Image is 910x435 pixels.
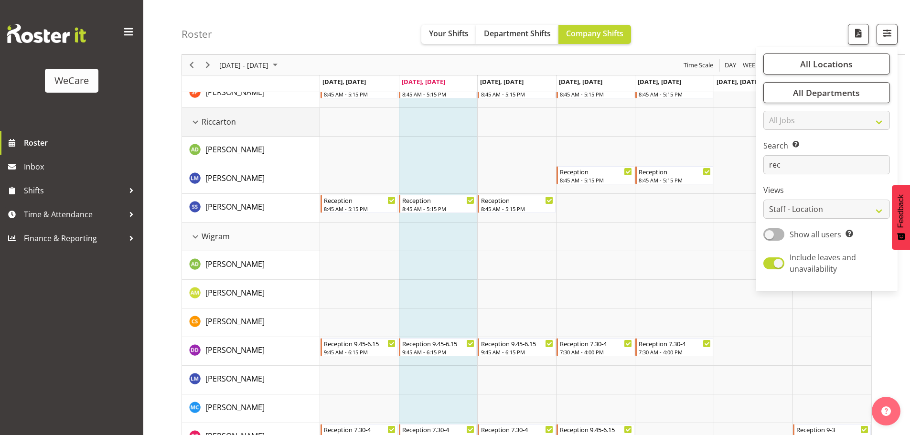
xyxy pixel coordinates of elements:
[24,183,124,198] span: Shifts
[635,338,713,356] div: Demi Dumitrean"s event - Reception 7.30-4 Begin From Friday, September 12, 2025 at 7:30:00 AM GMT...
[205,373,265,384] a: [PERSON_NAME]
[182,108,320,137] td: Riccarton resource
[566,28,623,39] span: Company Shifts
[182,251,320,280] td: Aleea Devenport resource
[399,195,477,213] div: Savanna Samson"s event - Reception Begin From Tuesday, September 9, 2025 at 8:45:00 AM GMT+12:00 ...
[796,424,868,434] div: Reception 9-3
[402,424,474,434] div: Reception 7.30-4
[205,172,265,184] a: [PERSON_NAME]
[205,373,265,384] span: [PERSON_NAME]
[182,79,320,108] td: Samantha Poultney resource
[205,316,265,327] a: [PERSON_NAME]
[205,287,265,298] span: [PERSON_NAME]
[639,348,711,356] div: 7:30 AM - 4:00 PM
[800,58,853,70] span: All Locations
[481,90,553,98] div: 8:45 AM - 5:15 PM
[717,77,760,86] span: [DATE], [DATE]
[558,25,631,44] button: Company Shifts
[742,59,760,71] span: Week
[478,195,556,213] div: Savanna Samson"s event - Reception Begin From Wednesday, September 10, 2025 at 8:45:00 AM GMT+12:...
[402,90,474,98] div: 8:45 AM - 5:15 PM
[202,116,236,127] span: Riccarton
[324,424,396,434] div: Reception 7.30-4
[205,87,265,97] span: [PERSON_NAME]
[763,82,890,103] button: All Departments
[218,59,269,71] span: [DATE] - [DATE]
[763,140,890,151] label: Search
[723,59,738,71] button: Timeline Day
[202,231,230,242] span: Wigram
[24,207,124,222] span: Time & Attendance
[200,55,216,75] div: Next
[480,77,524,86] span: [DATE], [DATE]
[205,402,265,413] a: [PERSON_NAME]
[24,136,139,150] span: Roster
[205,344,265,356] a: [PERSON_NAME]
[793,87,860,98] span: All Departments
[560,90,632,98] div: 8:45 AM - 5:15 PM
[399,338,477,356] div: Demi Dumitrean"s event - Reception 9.45-6.15 Begin From Tuesday, September 9, 2025 at 9:45:00 AM ...
[763,184,890,196] label: Views
[185,59,198,71] button: Previous
[182,366,320,394] td: Lainie Montgomery resource
[322,77,366,86] span: [DATE], [DATE]
[790,252,856,274] span: Include leaves and unavailability
[560,348,632,356] div: 7:30 AM - 4:00 PM
[763,155,890,174] input: Search
[24,231,124,245] span: Finance & Reporting
[218,59,282,71] button: September 08 - 14, 2025
[639,339,711,348] div: Reception 7.30-4
[429,28,469,39] span: Your Shifts
[877,24,898,45] button: Filter Shifts
[639,176,711,184] div: 8:45 AM - 5:15 PM
[557,166,634,184] div: Lainie Montgomery"s event - Reception Begin From Thursday, September 11, 2025 at 8:45:00 AM GMT+1...
[557,338,634,356] div: Demi Dumitrean"s event - Reception 7.30-4 Begin From Thursday, September 11, 2025 at 7:30:00 AM G...
[7,24,86,43] img: Rosterit website logo
[205,258,265,270] a: [PERSON_NAME]
[481,339,553,348] div: Reception 9.45-6.15
[182,165,320,194] td: Lainie Montgomery resource
[24,159,139,174] span: Inbox
[790,229,841,240] span: Show all users
[560,339,632,348] div: Reception 7.30-4
[183,55,200,75] div: Previous
[741,59,761,71] button: Timeline Week
[724,59,737,71] span: Day
[635,166,713,184] div: Lainie Montgomery"s event - Reception Begin From Friday, September 12, 2025 at 8:45:00 AM GMT+12:...
[205,144,265,155] span: [PERSON_NAME]
[683,59,714,71] span: Time Scale
[478,338,556,356] div: Demi Dumitrean"s event - Reception 9.45-6.15 Begin From Wednesday, September 10, 2025 at 9:45:00 ...
[639,90,711,98] div: 8:45 AM - 5:15 PM
[182,223,320,251] td: Wigram resource
[763,53,890,74] button: All Locations
[481,195,553,205] div: Reception
[560,176,632,184] div: 8:45 AM - 5:15 PM
[205,201,265,212] a: [PERSON_NAME]
[421,25,476,44] button: Your Shifts
[321,195,398,213] div: Savanna Samson"s event - Reception Begin From Monday, September 8, 2025 at 8:45:00 AM GMT+12:00 E...
[202,59,214,71] button: Next
[182,137,320,165] td: Aleea Devenport resource
[321,338,398,356] div: Demi Dumitrean"s event - Reception 9.45-6.15 Begin From Monday, September 8, 2025 at 9:45:00 AM G...
[484,28,551,39] span: Department Shifts
[324,205,396,212] div: 8:45 AM - 5:15 PM
[205,202,265,212] span: [PERSON_NAME]
[560,424,632,434] div: Reception 9.45-6.15
[205,287,265,298] a: [PERSON_NAME]
[476,25,558,44] button: Department Shifts
[559,77,602,86] span: [DATE], [DATE]
[897,194,905,228] span: Feedback
[481,424,553,434] div: Reception 7.30-4
[402,77,445,86] span: [DATE], [DATE]
[182,337,320,366] td: Demi Dumitrean resource
[892,185,910,250] button: Feedback - Show survey
[324,339,396,348] div: Reception 9.45-6.15
[182,194,320,223] td: Savanna Samson resource
[639,167,711,176] div: Reception
[881,406,891,416] img: help-xxl-2.png
[402,348,474,356] div: 9:45 AM - 6:15 PM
